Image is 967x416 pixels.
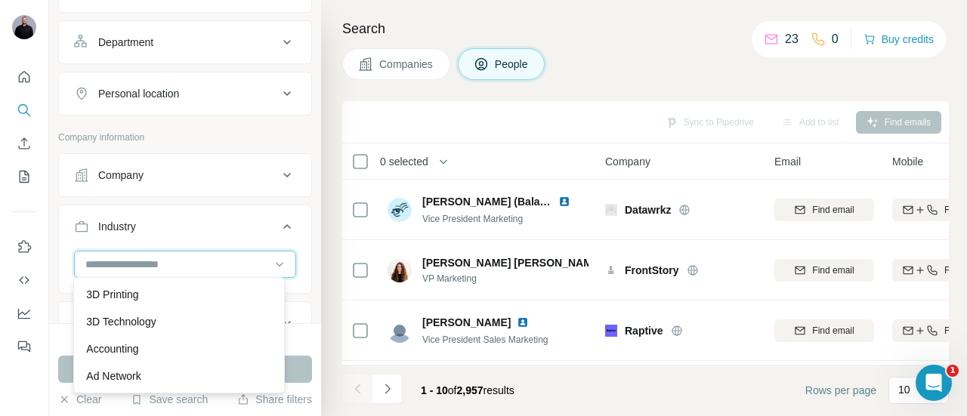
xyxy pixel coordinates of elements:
[12,333,36,360] button: Feedback
[625,323,663,338] span: Raptive
[422,255,603,270] span: [PERSON_NAME] [PERSON_NAME]
[379,57,434,72] span: Companies
[625,202,671,217] span: Datawrkz
[517,316,529,328] img: LinkedIn logo
[237,392,312,407] button: Share filters
[12,130,36,157] button: Enrich CSV
[86,368,141,384] p: Ad Network
[59,208,311,251] button: Industry
[421,384,448,396] span: 1 - 10
[605,325,617,337] img: Logo of Raptive
[98,219,136,234] div: Industry
[98,35,153,50] div: Department
[380,154,428,169] span: 0 selected
[12,233,36,260] button: Use Surfe on LinkedIn
[131,392,208,407] button: Save search
[812,324,854,337] span: Find email
[605,154,650,169] span: Company
[388,319,412,343] img: Avatar
[422,196,635,208] span: [PERSON_NAME] (Bala) [PERSON_NAME]
[12,267,36,294] button: Use Surfe API
[422,334,548,345] span: Vice President Sales Marketing
[12,97,36,124] button: Search
[947,365,959,377] span: 1
[422,214,523,224] span: Vice President Marketing
[58,392,101,407] button: Clear
[774,259,874,282] button: Find email
[98,168,144,183] div: Company
[864,29,934,50] button: Buy credits
[59,75,311,112] button: Personal location
[421,384,514,396] span: results
[86,314,156,329] p: 3D Technology
[388,198,412,222] img: Avatar
[774,319,874,342] button: Find email
[388,258,412,282] img: Avatar
[422,272,589,285] span: VP Marketing
[916,365,952,401] iframe: Intercom live chat
[58,131,312,144] p: Company information
[898,382,910,397] p: 10
[86,287,138,302] p: 3D Printing
[774,199,874,221] button: Find email
[812,203,854,217] span: Find email
[785,30,799,48] p: 23
[12,15,36,39] img: Avatar
[59,305,311,341] button: HQ location
[605,204,617,216] img: Logo of Datawrkz
[372,374,403,404] button: Navigate to next page
[59,24,311,60] button: Department
[12,63,36,91] button: Quick start
[448,384,457,396] span: of
[342,18,949,39] h4: Search
[98,86,179,101] div: Personal location
[832,30,839,48] p: 0
[12,300,36,327] button: Dashboard
[422,315,511,330] span: [PERSON_NAME]
[495,57,530,72] span: People
[805,383,876,398] span: Rows per page
[59,157,311,193] button: Company
[892,154,923,169] span: Mobile
[457,384,483,396] span: 2,957
[605,264,617,276] img: Logo of FrontStory
[774,154,801,169] span: Email
[86,341,138,356] p: Accounting
[625,263,679,278] span: FrontStory
[558,196,570,208] img: LinkedIn logo
[812,263,854,277] span: Find email
[12,163,36,190] button: My lists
